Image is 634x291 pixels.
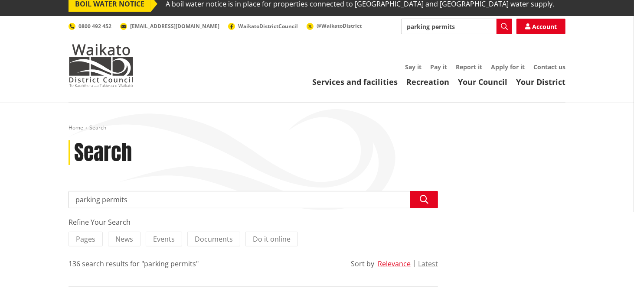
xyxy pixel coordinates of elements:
a: Contact us [533,63,565,71]
span: [EMAIL_ADDRESS][DOMAIN_NAME] [130,23,219,30]
img: Waikato District Council - Te Kaunihera aa Takiwaa o Waikato [69,44,134,87]
a: Services and facilities [312,77,398,87]
span: Documents [195,234,233,244]
iframe: Messenger Launcher [594,255,625,286]
a: Recreation [406,77,449,87]
span: 0800 492 452 [78,23,111,30]
button: Relevance [378,260,411,268]
a: Say it [405,63,422,71]
a: Account [516,19,565,34]
a: @WaikatoDistrict [307,22,362,29]
a: Home [69,124,83,131]
a: WaikatoDistrictCouncil [228,23,298,30]
span: Search [89,124,106,131]
a: Your District [516,77,565,87]
div: 136 search results for "parking permits" [69,259,199,269]
div: Sort by [351,259,374,269]
a: Apply for it [491,63,525,71]
a: Report it [456,63,482,71]
input: Search input [69,191,438,208]
span: News [115,234,133,244]
h1: Search [74,140,132,165]
a: 0800 492 452 [69,23,111,30]
span: @WaikatoDistrict [317,22,362,29]
a: Your Council [458,77,507,87]
div: Refine Your Search [69,217,438,227]
a: [EMAIL_ADDRESS][DOMAIN_NAME] [120,23,219,30]
button: Latest [418,260,438,268]
span: WaikatoDistrictCouncil [238,23,298,30]
span: Pages [76,234,95,244]
a: Pay it [430,63,447,71]
input: Search input [401,19,512,34]
span: Events [153,234,175,244]
span: Do it online [253,234,291,244]
nav: breadcrumb [69,124,565,132]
